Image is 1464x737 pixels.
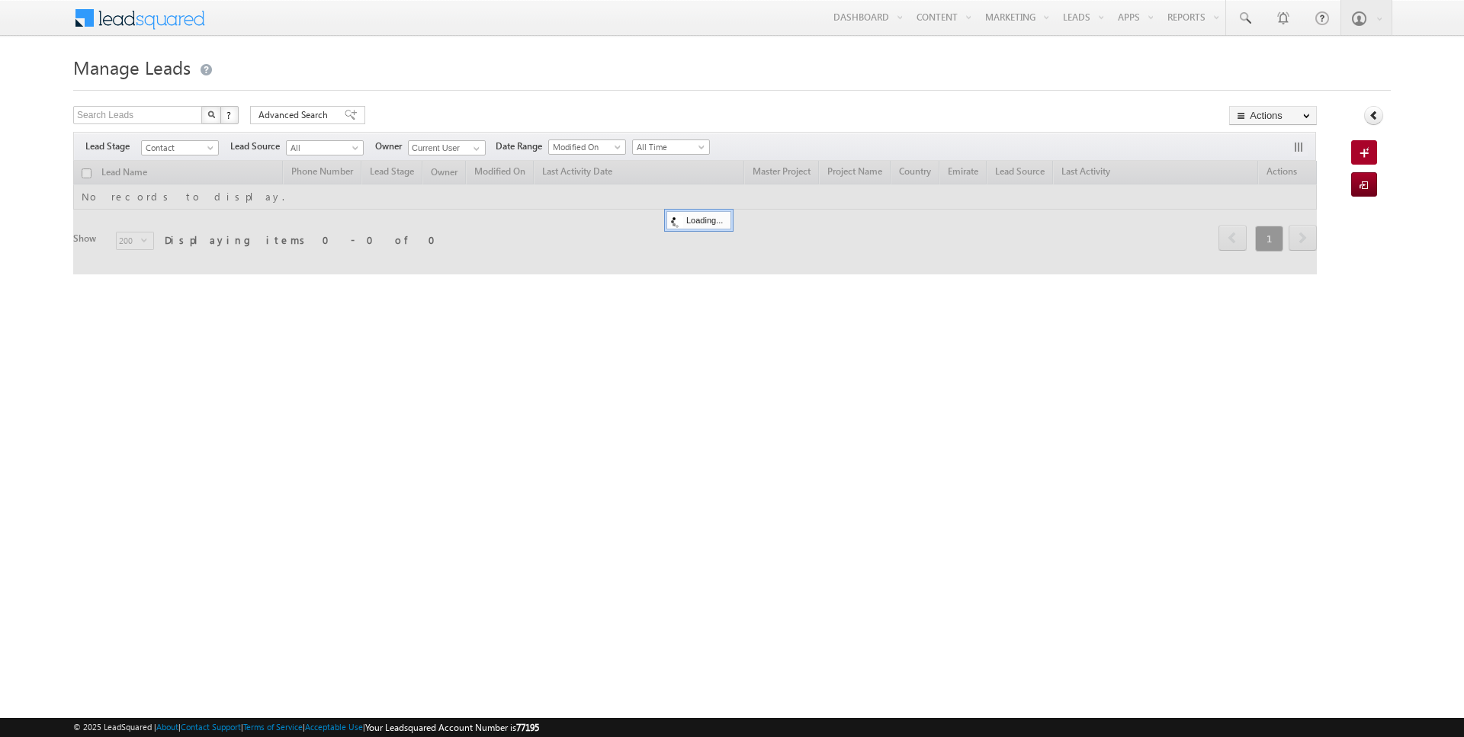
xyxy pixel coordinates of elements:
[230,139,286,153] span: Lead Source
[207,111,215,118] img: Search
[1229,106,1317,125] button: Actions
[633,140,705,154] span: All Time
[156,722,178,732] a: About
[305,722,363,732] a: Acceptable Use
[258,108,332,122] span: Advanced Search
[142,141,214,155] span: Contact
[141,140,219,155] a: Contact
[286,140,364,155] a: All
[220,106,239,124] button: ?
[465,141,484,156] a: Show All Items
[516,722,539,733] span: 77195
[85,139,141,153] span: Lead Stage
[287,141,359,155] span: All
[375,139,408,153] span: Owner
[73,720,539,735] span: © 2025 LeadSquared | | | | |
[181,722,241,732] a: Contact Support
[365,722,539,733] span: Your Leadsquared Account Number is
[549,140,621,154] span: Modified On
[548,139,626,155] a: Modified On
[632,139,710,155] a: All Time
[226,108,233,121] span: ?
[73,55,191,79] span: Manage Leads
[666,211,731,229] div: Loading...
[408,140,486,155] input: Type to Search
[243,722,303,732] a: Terms of Service
[496,139,548,153] span: Date Range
